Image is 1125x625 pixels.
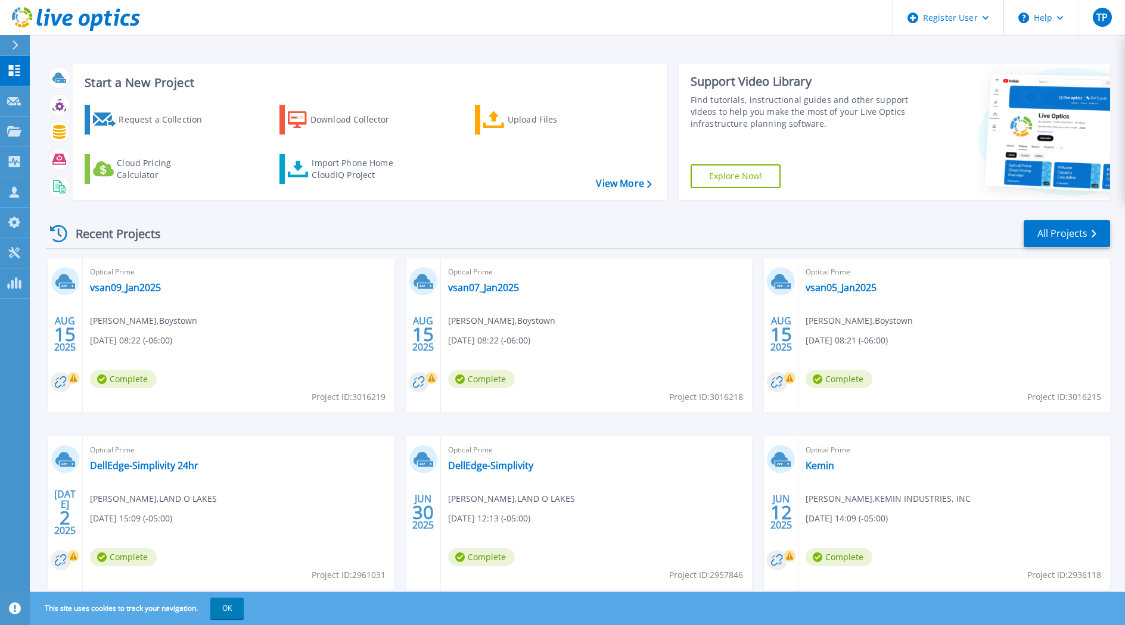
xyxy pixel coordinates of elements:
span: Optical Prime [806,443,1103,457]
span: [DATE] 14:09 (-05:00) [806,512,888,525]
a: View More [596,178,651,189]
a: Kemin [806,460,834,471]
span: This site uses cookies to track your navigation. [33,598,244,619]
span: Complete [806,548,872,566]
span: Optical Prime [448,265,745,279]
span: Optical Prime [448,443,745,457]
a: Explore Now! [691,164,781,188]
span: [PERSON_NAME] , KEMIN INDUSTRIES, INC [806,492,971,505]
span: [DATE] 08:22 (-06:00) [448,334,530,347]
a: vsan09_Jan2025 [90,282,161,293]
div: AUG 2025 [412,312,434,356]
div: AUG 2025 [770,312,793,356]
a: Upload Files [475,105,608,135]
span: [DATE] 12:13 (-05:00) [448,512,530,525]
a: vsan07_Jan2025 [448,282,519,293]
span: [PERSON_NAME] , LAND O LAKES [448,492,575,505]
div: JUN 2025 [412,490,434,534]
div: Find tutorials, instructional guides and other support videos to help you make the most of your L... [691,94,910,130]
span: 12 [770,507,792,517]
div: Support Video Library [691,74,910,89]
span: Complete [448,370,515,388]
span: [DATE] 08:22 (-06:00) [90,334,172,347]
span: Optical Prime [806,265,1103,279]
h3: Start a New Project [85,76,651,89]
span: Complete [806,370,872,388]
div: AUG 2025 [54,312,76,356]
span: Project ID: 3016218 [669,390,743,404]
span: 15 [54,329,76,339]
span: [PERSON_NAME] , Boystown [448,314,555,327]
span: TP [1096,12,1108,22]
span: Project ID: 3016215 [1027,390,1101,404]
span: 15 [770,329,792,339]
div: Download Collector [310,108,406,132]
span: [PERSON_NAME] , LAND O LAKES [90,492,217,505]
button: OK [210,598,244,619]
span: 2 [60,512,70,523]
span: [DATE] 08:21 (-06:00) [806,334,888,347]
span: 30 [412,507,434,517]
a: DellEdge-Simplivity [448,460,533,471]
span: Complete [90,548,157,566]
span: Project ID: 3016219 [312,390,386,404]
div: Recent Projects [46,219,177,248]
div: Cloud Pricing Calculator [117,157,212,181]
a: Cloud Pricing Calculator [85,154,217,184]
span: 15 [412,329,434,339]
span: [DATE] 15:09 (-05:00) [90,512,172,525]
span: [PERSON_NAME] , Boystown [90,314,197,327]
span: Complete [90,370,157,388]
a: Request a Collection [85,105,217,135]
div: Import Phone Home CloudIQ Project [312,157,405,181]
span: Project ID: 2936118 [1027,568,1101,582]
span: [PERSON_NAME] , Boystown [806,314,913,327]
a: All Projects [1024,220,1110,247]
span: Optical Prime [90,443,387,457]
span: Project ID: 2961031 [312,568,386,582]
span: Complete [448,548,515,566]
a: DellEdge-Simplivity 24hr [90,460,198,471]
div: Request a Collection [119,108,214,132]
div: JUN 2025 [770,490,793,534]
span: Project ID: 2957846 [669,568,743,582]
span: Optical Prime [90,265,387,279]
div: [DATE] 2025 [54,490,76,534]
a: Download Collector [279,105,412,135]
div: Upload Files [508,108,603,132]
a: vsan05_Jan2025 [806,282,877,293]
